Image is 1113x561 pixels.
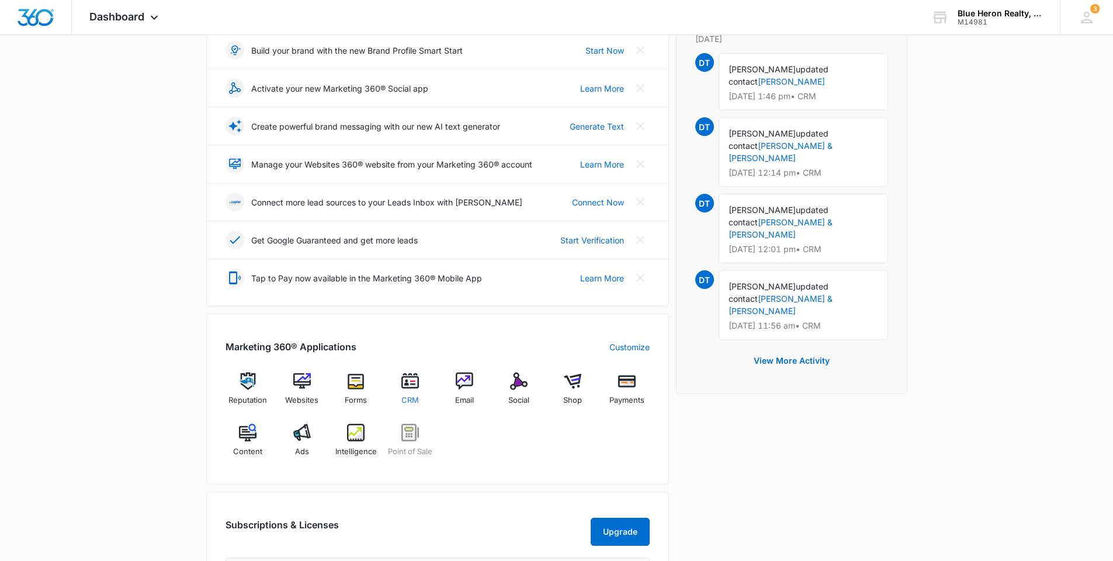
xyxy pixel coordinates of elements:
[958,18,1043,26] div: account id
[609,395,644,406] span: Payments
[442,372,487,414] a: Email
[572,196,624,208] a: Connect Now
[251,158,532,170] p: Manage your Websites 360® website from your Marketing 360® account
[1090,4,1100,13] span: 3
[334,372,379,414] a: Forms
[226,518,339,541] h2: Subscriptions & Licenses
[631,41,650,60] button: Close
[591,518,650,546] button: Upgrade
[742,347,841,375] button: View More Activity
[550,372,595,414] a: Shop
[279,424,324,466] a: Ads
[695,270,714,289] span: DT
[729,64,796,74] span: [PERSON_NAME]
[958,9,1043,18] div: account name
[729,322,878,330] p: [DATE] 11:56 am • CRM
[1090,4,1100,13] div: notifications count
[631,155,650,173] button: Close
[729,128,796,138] span: [PERSON_NAME]
[729,141,833,163] a: [PERSON_NAME] & [PERSON_NAME]
[570,120,624,133] a: Generate Text
[729,281,796,291] span: [PERSON_NAME]
[226,340,356,354] h2: Marketing 360® Applications
[401,395,419,406] span: CRM
[695,194,714,212] span: DT
[695,117,714,136] span: DT
[251,196,522,208] p: Connect more lead sources to your Leads Inbox with [PERSON_NAME]
[228,395,267,406] span: Reputation
[251,120,500,133] p: Create powerful brand messaging with our new AI text generator
[758,76,825,86] a: [PERSON_NAME]
[251,44,463,57] p: Build your brand with the new Brand Profile Smart Start
[631,269,650,287] button: Close
[226,424,271,466] a: Content
[631,79,650,97] button: Close
[251,234,418,246] p: Get Google Guaranteed and get more leads
[729,205,796,215] span: [PERSON_NAME]
[455,395,474,406] span: Email
[729,92,878,100] p: [DATE] 1:46 pm • CRM
[729,217,833,239] a: [PERSON_NAME] & [PERSON_NAME]
[334,424,379,466] a: Intelligence
[233,446,262,458] span: Content
[388,446,432,458] span: Point of Sale
[345,395,367,406] span: Forms
[580,82,624,95] a: Learn More
[388,372,433,414] a: CRM
[560,234,624,246] a: Start Verification
[496,372,541,414] a: Social
[508,395,529,406] span: Social
[729,245,878,253] p: [DATE] 12:01 pm • CRM
[609,341,650,353] a: Customize
[695,53,714,72] span: DT
[631,193,650,211] button: Close
[388,424,433,466] a: Point of Sale
[729,294,833,316] a: [PERSON_NAME] & [PERSON_NAME]
[729,169,878,177] p: [DATE] 12:14 pm • CRM
[631,117,650,135] button: Close
[585,44,624,57] a: Start Now
[695,33,888,45] p: [DATE]
[563,395,582,406] span: Shop
[580,272,624,284] a: Learn More
[605,372,650,414] a: Payments
[295,446,309,458] span: Ads
[285,395,318,406] span: Websites
[335,446,377,458] span: Intelligence
[251,82,428,95] p: Activate your new Marketing 360® Social app
[631,231,650,249] button: Close
[279,372,324,414] a: Websites
[251,272,482,284] p: Tap to Pay now available in the Marketing 360® Mobile App
[226,372,271,414] a: Reputation
[89,11,144,23] span: Dashboard
[580,158,624,170] a: Learn More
